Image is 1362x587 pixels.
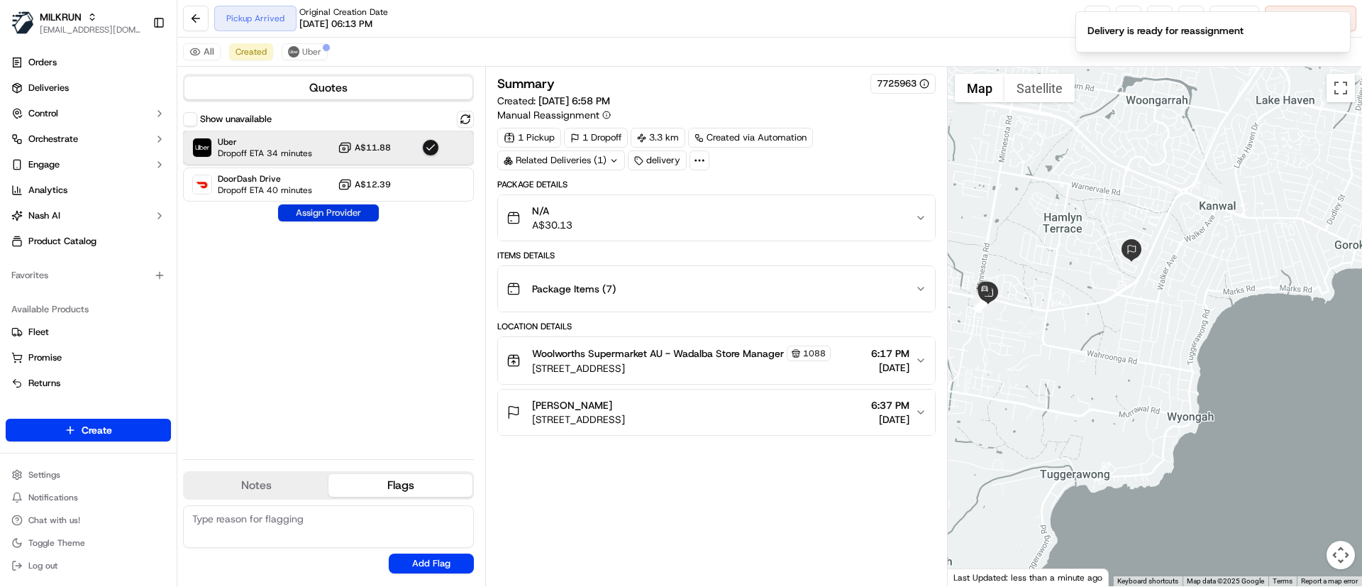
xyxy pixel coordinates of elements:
span: A$12.39 [355,179,391,190]
button: 7725963 [877,77,929,90]
span: Uber [218,136,312,148]
div: delivery [628,150,687,170]
a: Open this area in Google Maps (opens a new window) [951,568,998,586]
div: Last Updated: less than a minute ago [948,569,1109,586]
span: Analytics [28,184,67,197]
div: Related Deliveries (1) [497,150,625,170]
button: Created [229,43,273,60]
button: Control [6,102,171,125]
button: Chat with us! [6,510,171,530]
button: Log out [6,556,171,576]
span: Created: [497,94,610,108]
span: Dropoff ETA 34 minutes [218,148,312,159]
span: Original Creation Date [299,6,388,18]
h3: Summary [497,77,555,90]
span: Manual Reassignment [497,108,599,122]
button: Map camera controls [1327,541,1355,569]
span: Returns [28,377,60,390]
span: Promise [28,351,62,364]
div: 2 [973,292,992,311]
button: Notes [184,474,328,497]
a: Analytics [6,179,171,202]
button: Toggle Theme [6,533,171,553]
button: MILKRUN [40,10,82,24]
button: Orchestrate [6,128,171,150]
span: [DATE] [871,412,909,427]
img: MILKRUN [11,11,34,34]
span: Map data ©2025 Google [1187,577,1264,585]
button: Quotes [184,77,472,99]
span: Settings [28,469,60,481]
span: Created [236,46,267,57]
div: 7 [975,292,994,311]
span: Orders [28,56,57,69]
span: Orchestrate [28,133,78,146]
a: Created via Automation [688,128,813,148]
span: Package Items ( 7 ) [532,282,616,296]
span: Control [28,107,58,120]
button: [EMAIL_ADDRESS][DOMAIN_NAME] [40,24,141,35]
button: Settings [6,465,171,485]
img: Uber [193,138,211,157]
button: Add Flag [389,554,474,574]
span: Fleet [28,326,49,339]
span: Dropoff ETA 40 minutes [218,185,312,196]
span: 1088 [803,348,826,359]
img: uber-new-logo.jpeg [288,46,299,57]
a: Product Catalog [6,230,171,253]
a: Returns [11,377,165,390]
button: Fleet [6,321,171,344]
div: Location Details [497,321,935,332]
div: 1 Pickup [497,128,561,148]
span: Chat with us! [28,515,80,526]
a: Terms (opens in new tab) [1273,577,1292,585]
span: [DATE] 6:58 PM [538,94,610,107]
button: Nash AI [6,204,171,227]
button: Woolworths Supermarket AU - Wadalba Store Manager1088[STREET_ADDRESS]6:17 PM[DATE] [498,337,934,384]
div: 3.3 km [631,128,685,148]
div: Package Details [497,179,935,190]
div: Delivery is ready for reassignment [1087,23,1244,38]
span: A$30.13 [532,218,572,232]
button: A$12.39 [338,177,391,192]
div: 1 Dropoff [564,128,628,148]
span: 6:37 PM [871,398,909,412]
div: Available Products [6,298,171,321]
span: Woolworths Supermarket AU - Wadalba Store Manager [532,346,784,361]
span: [PERSON_NAME] [532,398,612,412]
span: 6:17 PM [871,346,909,361]
span: A$11.88 [355,142,391,153]
button: Create [6,419,171,441]
button: MILKRUNMILKRUN[EMAIL_ADDRESS][DOMAIN_NAME] [6,6,147,40]
span: Toggle Theme [28,537,85,549]
button: Assign Provider [278,204,379,221]
label: Show unavailable [200,113,272,126]
div: Favorites [6,264,171,287]
span: Notifications [28,492,78,503]
button: Notifications [6,488,171,508]
a: Deliveries [6,77,171,99]
span: Uber [302,46,321,57]
button: Promise [6,346,171,369]
button: Flags [328,474,472,497]
div: Items Details [497,250,935,261]
button: Uber [282,43,328,60]
span: Engage [28,158,60,171]
button: Returns [6,372,171,395]
a: Fleet [11,326,165,339]
button: Engage [6,153,171,176]
span: [STREET_ADDRESS] [532,412,625,427]
a: Promise [11,351,165,364]
button: Show satellite imagery [1004,74,1075,102]
button: N/AA$30.13 [498,195,934,241]
button: A$11.88 [338,141,391,155]
button: All [183,43,221,60]
span: [DATE] 06:13 PM [299,18,372,31]
span: Create [82,423,112,437]
a: Orders [6,51,171,74]
span: DoorDash Drive [218,173,312,185]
